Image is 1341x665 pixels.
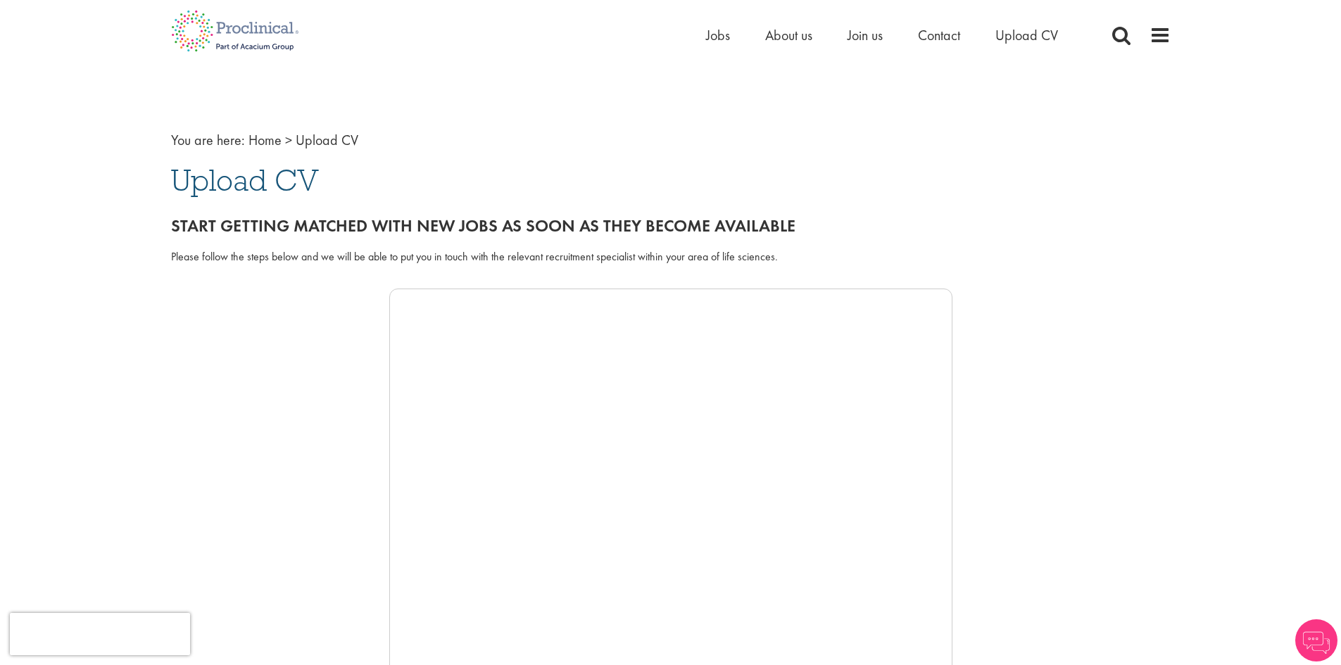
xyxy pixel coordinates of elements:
[10,613,190,655] iframe: reCAPTCHA
[995,26,1058,44] a: Upload CV
[1295,619,1337,661] img: Chatbot
[171,217,1171,235] h2: Start getting matched with new jobs as soon as they become available
[848,26,883,44] a: Join us
[171,161,319,199] span: Upload CV
[248,131,282,149] a: breadcrumb link
[171,249,1171,265] div: Please follow the steps below and we will be able to put you in touch with the relevant recruitme...
[285,131,292,149] span: >
[918,26,960,44] a: Contact
[706,26,730,44] a: Jobs
[171,131,245,149] span: You are here:
[296,131,358,149] span: Upload CV
[765,26,812,44] a: About us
